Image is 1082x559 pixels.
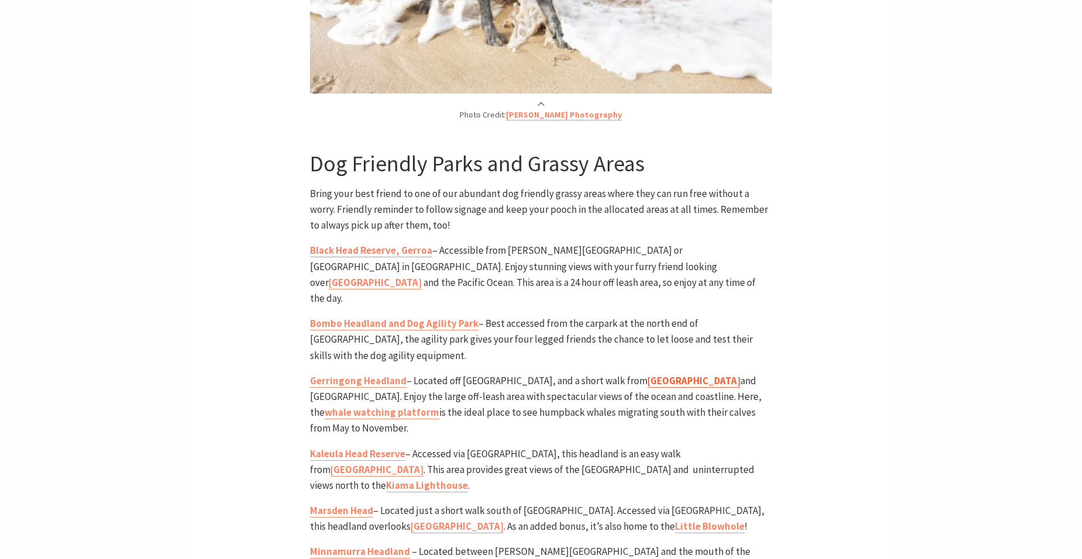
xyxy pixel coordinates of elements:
[330,463,423,477] a: [GEOGRAPHIC_DATA]
[310,317,478,330] a: Bombo Headland and Dog Agility Park
[386,479,468,492] a: Kiama Lighthouse
[310,244,717,288] span: – Accessible from [PERSON_NAME][GEOGRAPHIC_DATA] or [GEOGRAPHIC_DATA] in [GEOGRAPHIC_DATA]. Enjoy...
[310,316,771,364] p: – Best accessed from the carpark at the north end of [GEOGRAPHIC_DATA], the agility park gives yo...
[310,150,771,177] h3: Dog Friendly Parks and Grassy Areas
[310,545,410,558] a: Minnamurra Headland
[310,276,756,305] span: and the Pacific Ocean. This area is a 24 hour off leash area, so enjoy at any time of the day.
[310,374,761,435] span: – Located off [GEOGRAPHIC_DATA], and a short walk from and [GEOGRAPHIC_DATA]. Enjoy the large off...
[310,447,754,492] span: – Accessed via [GEOGRAPHIC_DATA], this headland is an easy walk from . This area provides great v...
[647,374,740,388] a: [GEOGRAPHIC_DATA]
[310,504,373,517] a: Marsden Head
[310,244,432,257] a: Black Head Reserve, Gerroa
[310,187,768,232] span: Bring your best friend to one of our abundant dog friendly grassy areas where they can run free w...
[506,109,622,120] a: [PERSON_NAME] Photography
[675,520,745,533] a: Little Blowhole
[310,503,771,534] p: – Located just a short walk south of [GEOGRAPHIC_DATA]. Accessed via [GEOGRAPHIC_DATA], this head...
[310,374,406,388] a: Gerringong Headland
[310,99,771,121] p: Photo Credit:
[329,276,422,289] a: [GEOGRAPHIC_DATA]
[411,520,504,533] a: [GEOGRAPHIC_DATA]
[310,447,405,461] a: Kaleula Head Reserve
[325,406,439,419] a: whale watching platform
